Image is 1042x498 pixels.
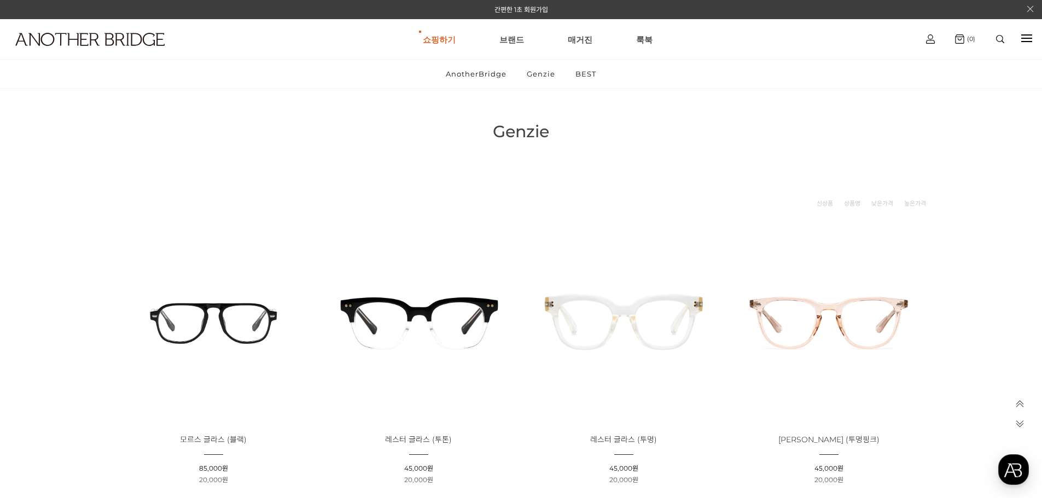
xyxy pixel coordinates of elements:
[590,435,657,444] span: 레스터 글라스 (투명)
[814,464,843,472] span: 45,000원
[320,222,517,420] img: 레스터 글라스 투톤 - 세련된 투톤 안경 제품 이미지
[778,436,880,444] a: [PERSON_NAME] (투명핑크)
[568,20,592,59] a: 매거진
[926,34,935,44] img: cart
[199,476,228,484] span: 20,000원
[955,34,975,44] a: (0)
[517,60,564,88] a: Genzie
[5,33,162,73] a: logo
[871,198,893,209] a: 낮은가격
[404,476,433,484] span: 20,000원
[609,476,638,484] span: 20,000원
[590,436,657,444] a: 레스터 글라스 (투명)
[955,34,964,44] img: cart
[844,198,860,209] a: 상품명
[115,222,312,420] img: 모르스 글라스 블랙 - 블랙 컬러의 세련된 안경 이미지
[964,35,975,43] span: (0)
[814,476,843,484] span: 20,000원
[15,33,165,46] img: logo
[494,5,548,14] a: 간편한 1초 회원가입
[730,222,928,420] img: 애크런 글라스 - 투명핑크 안경 제품 이미지
[385,435,452,444] span: 레스터 글라스 (투톤)
[180,435,247,444] span: 모르스 글라스 (블랙)
[385,436,452,444] a: 레스터 글라스 (투톤)
[499,20,524,59] a: 브랜드
[609,464,638,472] span: 45,000원
[566,60,606,88] a: BEST
[493,121,549,142] span: Genzie
[817,198,833,209] a: 신상품
[404,464,433,472] span: 45,000원
[180,436,247,444] a: 모르스 글라스 (블랙)
[996,35,1004,43] img: search
[525,222,723,420] img: 레스터 글라스 - 투명 안경 제품 이미지
[778,435,880,444] span: [PERSON_NAME] (투명핑크)
[423,20,456,59] a: 쇼핑하기
[904,198,926,209] a: 높은가격
[436,60,516,88] a: AnotherBridge
[199,464,228,472] span: 85,000원
[636,20,653,59] a: 룩북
